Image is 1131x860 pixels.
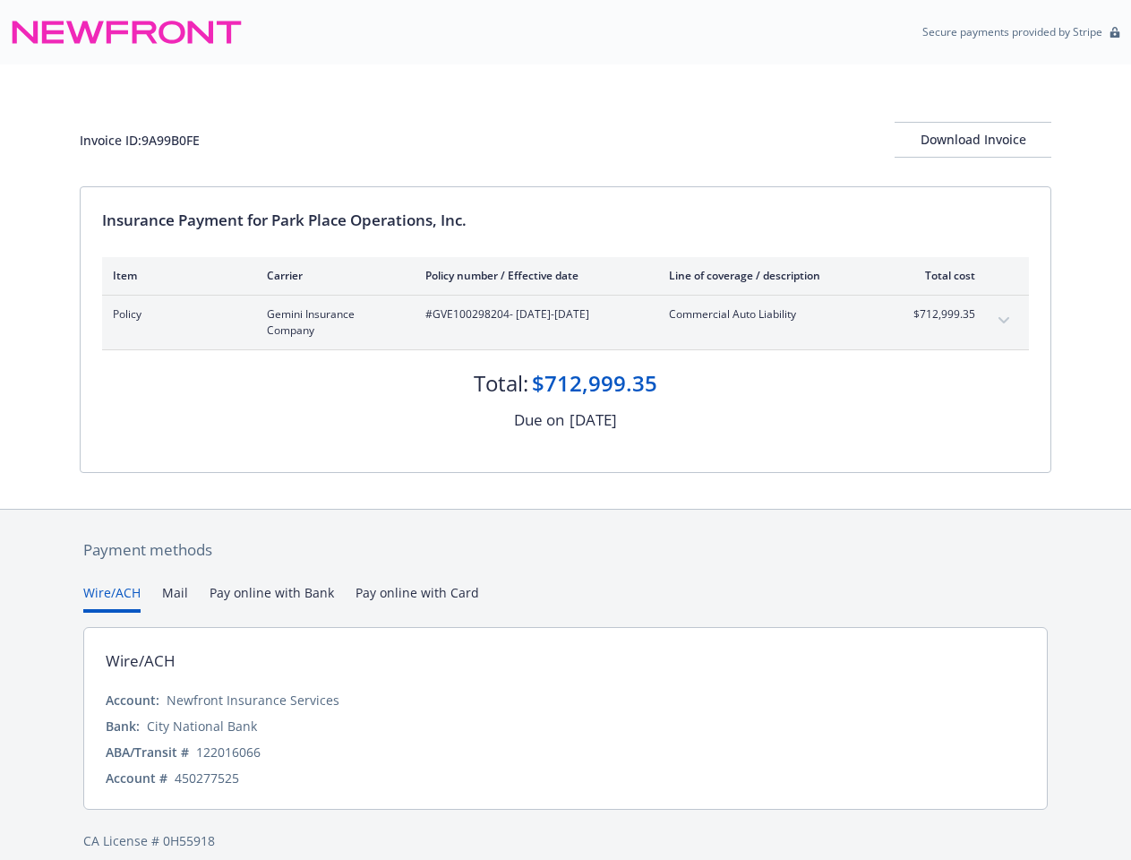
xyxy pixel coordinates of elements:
div: Total: [474,368,528,399]
button: Pay online with Bank [210,583,334,613]
div: City National Bank [147,717,257,735]
span: Commercial Auto Liability [669,306,879,322]
div: CA License # 0H55918 [83,831,1048,850]
div: Account # [106,769,167,787]
span: $712,999.35 [908,306,975,322]
button: expand content [990,306,1018,335]
span: Gemini Insurance Company [267,306,397,339]
div: Download Invoice [895,123,1051,157]
div: Payment methods [83,538,1048,562]
button: Download Invoice [895,122,1051,158]
div: Account: [106,691,159,709]
div: Policy number / Effective date [425,268,640,283]
span: Policy [113,306,238,322]
div: Carrier [267,268,397,283]
div: Due on [514,408,564,432]
div: Line of coverage / description [669,268,879,283]
div: Wire/ACH [106,649,176,673]
div: [DATE] [570,408,617,432]
div: $712,999.35 [532,368,657,399]
div: Total cost [908,268,975,283]
button: Wire/ACH [83,583,141,613]
div: 122016066 [196,743,261,761]
button: Mail [162,583,188,613]
div: PolicyGemini Insurance Company#GVE100298204- [DATE]-[DATE]Commercial Auto Liability$712,999.35exp... [102,296,1029,349]
div: Insurance Payment for Park Place Operations, Inc. [102,209,1029,232]
button: Pay online with Card [356,583,479,613]
div: Newfront Insurance Services [167,691,339,709]
span: #GVE100298204 - [DATE]-[DATE] [425,306,640,322]
div: Item [113,268,238,283]
div: Bank: [106,717,140,735]
div: ABA/Transit # [106,743,189,761]
div: Invoice ID: 9A99B0FE [80,131,200,150]
div: 450277525 [175,769,239,787]
p: Secure payments provided by Stripe [922,24,1102,39]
